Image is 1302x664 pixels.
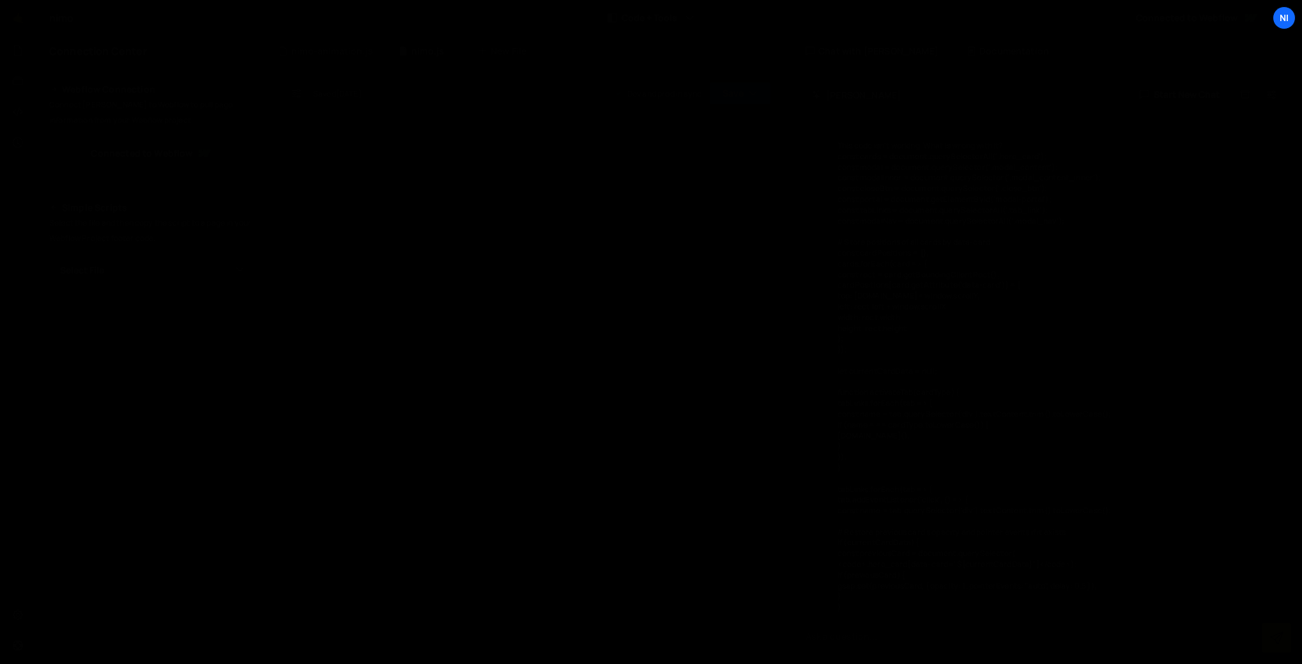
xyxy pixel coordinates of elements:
[1129,83,1230,106] button: Start new chat
[954,36,1062,66] div: Documentation
[49,82,253,97] h2: Webflow Connection
[336,88,362,99] div: [DATE]
[49,97,253,128] p: Connect [PERSON_NAME] to Webflow to pull page information from your Webflow project
[49,10,74,26] div: nimo
[615,88,701,99] div: Dev and prod in sync
[411,45,444,58] div: nimo.js
[793,36,951,66] div: Chat with [PERSON_NAME]
[49,215,253,246] p: Select the file and then copy the script to a page in your Webflow Project footer code.
[49,44,147,58] h2: Connection Center
[3,3,34,33] a: 🤙
[49,429,254,544] iframe: YouTube video player
[1125,6,1269,29] a: Connected to Webflow
[478,45,532,58] div: New File
[597,6,705,29] button: Code + Tools
[709,82,771,105] button: Save
[812,89,901,101] h2: [PERSON_NAME]
[1273,6,1296,29] a: ni
[49,200,253,215] h2: Simple Scripts
[49,305,254,421] iframe: YouTube video player
[313,88,362,99] div: Saved
[291,45,373,58] div: nimo-animation.js
[49,138,253,169] a: Connected to Webflow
